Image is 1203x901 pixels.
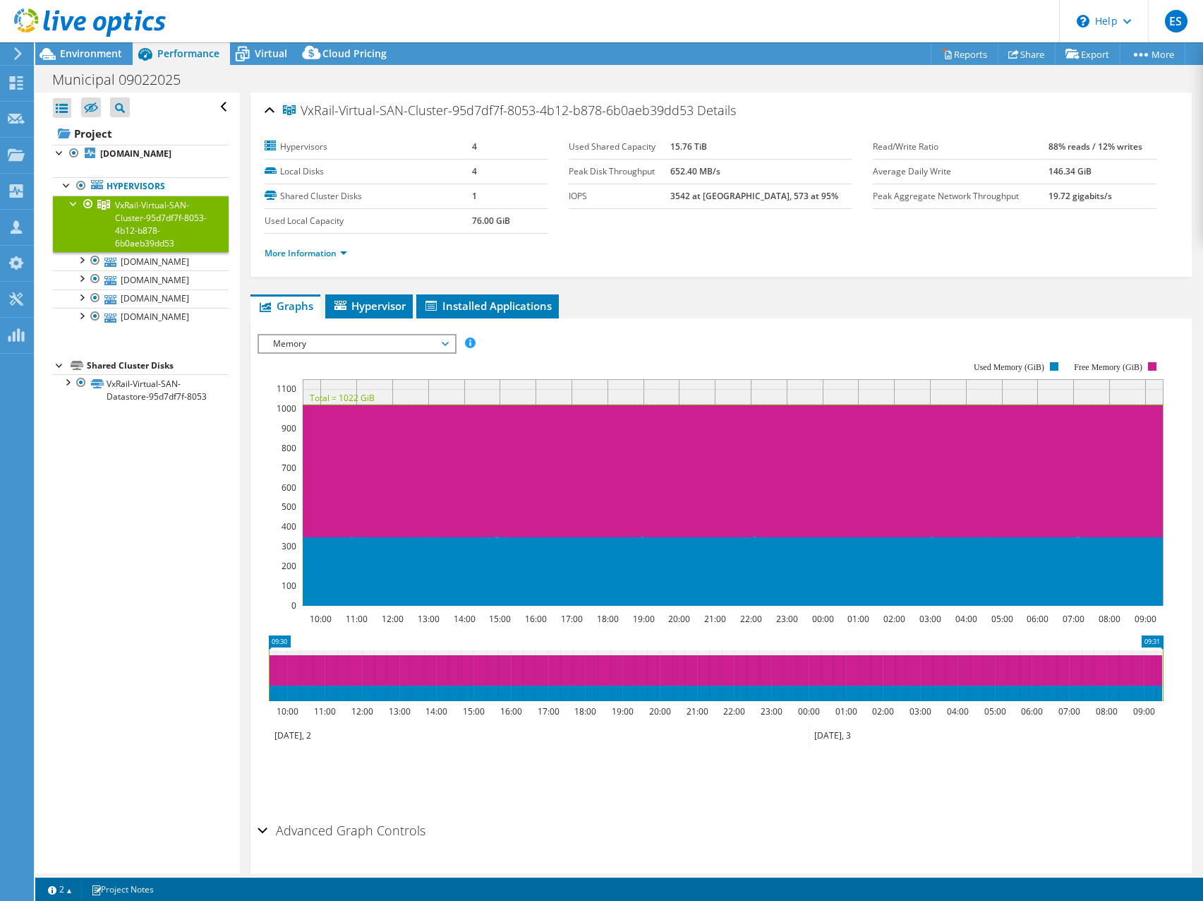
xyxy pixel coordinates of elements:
a: Project [53,122,229,145]
b: 4 [472,141,477,153]
a: More [1120,43,1185,65]
span: VxRail-Virtual-SAN-Cluster-95d7df7f-8053-4b12-b878-6b0aeb39dd53 [115,199,207,249]
b: 19.72 gigabits/s [1048,190,1112,202]
text: 10:00 [309,613,331,625]
a: More Information [265,247,347,259]
text: 05:00 [991,613,1012,625]
label: Average Daily Write [873,165,1048,179]
text: 16:00 [524,613,546,625]
a: VxRail-Virtual-SAN-Cluster-95d7df7f-8053-4b12-b878-6b0aeb39dd53 [53,196,229,252]
text: 11:00 [345,613,367,625]
text: 19:00 [632,613,654,625]
span: Environment [60,47,122,60]
text: 09:00 [1132,705,1154,717]
text: 13:00 [417,613,439,625]
text: 12:00 [351,705,373,717]
span: ES [1165,10,1187,32]
text: Free Memory (GiB) [1074,362,1142,372]
text: 23:00 [775,613,797,625]
text: 13:00 [388,705,410,717]
text: 21:00 [686,705,708,717]
label: Local Disks [265,165,472,179]
b: 652.40 MB/s [670,165,720,177]
text: 20:00 [648,705,670,717]
span: Virtual [255,47,287,60]
text: 100 [282,580,296,592]
text: 700 [282,462,296,474]
text: 17:00 [560,613,582,625]
h2: Advanced Graph Controls [258,816,425,845]
label: Hypervisors [265,140,472,154]
a: [DOMAIN_NAME] [53,252,229,270]
a: Export [1055,43,1120,65]
text: 18:00 [596,613,618,625]
svg: \n [1077,15,1089,28]
text: 19:00 [611,705,633,717]
text: 08:00 [1095,705,1117,717]
text: 01:00 [835,705,857,717]
text: 21:00 [703,613,725,625]
b: 3542 at [GEOGRAPHIC_DATA], 573 at 95% [670,190,838,202]
text: 17:00 [537,705,559,717]
label: Used Local Capacity [265,214,472,228]
text: 1000 [277,402,296,414]
span: Installed Applications [423,299,552,313]
a: [DOMAIN_NAME] [53,308,229,326]
label: Peak Disk Throughput [569,165,670,179]
span: Hypervisor [332,299,406,313]
h1: Municipal 09022025 [46,72,202,88]
text: 00:00 [797,705,819,717]
text: 10:00 [276,705,298,717]
div: Shared Cluster Disks [87,357,229,374]
label: Peak Aggregate Network Throughput [873,189,1048,203]
text: 400 [282,520,296,532]
text: 1100 [277,383,296,395]
text: 01:00 [847,613,869,625]
text: 500 [282,501,296,513]
b: 76.00 GiB [472,215,510,227]
text: 03:00 [909,705,931,717]
text: 11:00 [313,705,335,717]
label: Read/Write Ratio [873,140,1048,154]
text: 22:00 [723,705,744,717]
text: 02:00 [871,705,893,717]
text: 200 [282,560,296,572]
b: 146.34 GiB [1048,165,1092,177]
text: 15:00 [488,613,510,625]
label: Used Shared Capacity [569,140,670,154]
a: Project Notes [81,881,164,898]
a: [DOMAIN_NAME] [53,270,229,289]
text: 0 [291,599,296,611]
span: Memory [266,335,447,352]
text: 600 [282,482,296,494]
text: 06:00 [1026,613,1048,625]
label: IOPS [569,189,670,203]
b: 88% reads / 12% writes [1048,141,1142,153]
text: 900 [282,422,296,434]
span: Graphs [258,299,313,313]
b: 1 [472,190,477,202]
text: 300 [282,540,296,552]
text: 23:00 [760,705,782,717]
a: [DOMAIN_NAME] [53,145,229,163]
b: 4 [472,165,477,177]
text: 04:00 [955,613,977,625]
text: 04:00 [946,705,968,717]
text: 02:00 [883,613,905,625]
a: Hypervisors [53,177,229,196]
text: 16:00 [500,705,521,717]
text: 20:00 [667,613,689,625]
span: VxRail-Virtual-SAN-Cluster-95d7df7f-8053-4b12-b878-6b0aeb39dd53 [283,104,694,118]
a: VxRail-Virtual-SAN-Datastore-95d7df7f-8053 [53,374,229,405]
text: 14:00 [425,705,447,717]
text: 05:00 [984,705,1005,717]
text: 09:00 [1134,613,1156,625]
a: Reports [931,43,998,65]
text: 06:00 [1020,705,1042,717]
text: 07:00 [1062,613,1084,625]
text: 12:00 [381,613,403,625]
text: 15:00 [462,705,484,717]
text: 22:00 [739,613,761,625]
b: 15.76 TiB [670,141,707,153]
span: Details [697,102,736,119]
